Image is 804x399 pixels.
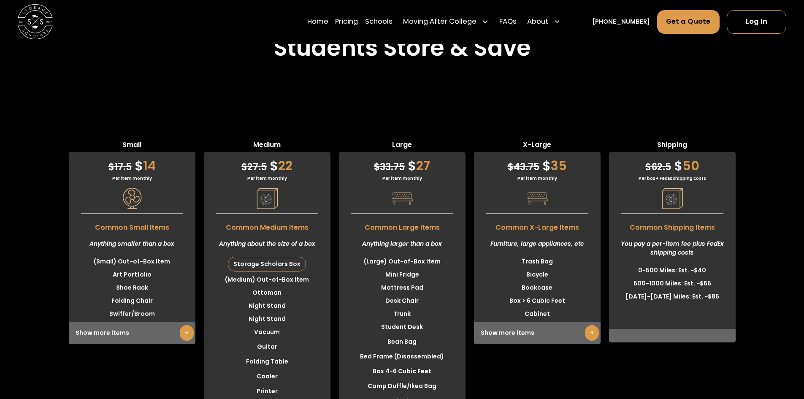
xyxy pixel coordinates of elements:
span: Common X-Large Items [474,218,601,233]
li: Bookcase [474,281,601,294]
span: Common Shipping Items [609,218,736,233]
li: Art Portfolio [69,268,195,281]
span: Common Large Items [339,218,466,233]
span: $ [674,157,682,175]
span: $ [108,160,114,174]
li: Box > 6 Cubic Feet [474,294,601,307]
a: Log In [727,10,786,34]
li: Bean Bag [339,335,466,348]
div: Moving After College [400,10,493,34]
li: Bed Frame (Disassembled) [339,350,466,363]
span: $ [374,160,380,174]
div: Anything larger than a box [339,233,466,255]
span: $ [408,157,416,175]
div: Show more items [69,322,195,344]
div: Show more items [474,322,601,344]
li: Mini Fridge [339,268,466,281]
div: Per item monthly [339,175,466,182]
li: Cooler [204,370,330,383]
img: Pricing Category Icon [527,188,548,209]
span: $ [645,160,651,174]
img: Pricing Category Icon [662,188,683,209]
li: Box 4-6 Cubic Feet [339,365,466,378]
span: $ [542,157,551,175]
li: Trash Bag [474,255,601,268]
div: Anything smaller than a box [69,233,195,255]
span: $ [270,157,278,175]
span: $ [241,160,247,174]
li: Bicycle [474,268,601,281]
div: 27 [339,152,466,175]
li: 500-1000 Miles: Est. ~$65 [609,277,736,290]
span: 62.5 [645,160,671,174]
div: You pay a per-item fee plus FedEx shipping costs [609,233,736,264]
li: Ottoman [204,286,330,299]
li: Camp Duffle/Ikea Bag [339,380,466,393]
div: Per box + FedEx shipping costs [609,175,736,182]
li: Folding Chair [69,294,195,307]
span: X-Large [474,140,601,152]
a: Get a Quote [657,10,720,34]
li: Mattress Pad [339,281,466,294]
span: 33.75 [374,160,405,174]
li: (Small) Out-of-Box Item [69,255,195,268]
img: Pricing Category Icon [257,188,278,209]
a: Schools [365,10,393,34]
div: Per item monthly [204,175,330,182]
li: Folding Table [204,355,330,368]
div: Anything about the size of a box [204,233,330,255]
div: About [524,10,564,34]
span: Large [339,140,466,152]
li: (Medium) Out-of-Box Item [204,273,330,286]
a: + [180,325,194,341]
span: Common Small Items [69,218,195,233]
a: + [585,325,599,341]
li: 0-500 Miles: Est. ~$40 [609,264,736,277]
div: Moving After College [403,17,476,27]
a: FAQs [499,10,517,34]
div: 22 [204,152,330,175]
li: Cabinet [474,307,601,320]
li: Swiffer/Broom [69,307,195,320]
div: Per item monthly [474,175,601,182]
a: [PHONE_NUMBER] [592,17,650,27]
img: Storage Scholars main logo [18,4,53,39]
div: Per item monthly [69,175,195,182]
div: Furniture, large appliances, etc [474,233,601,255]
li: Guitar [204,340,330,353]
div: Storage Scholars Box [228,257,306,271]
span: Medium [204,140,330,152]
li: [DATE]-[DATE] Miles: Est. ~$85 [609,290,736,303]
li: Night Stand [204,299,330,312]
div: 50 [609,152,736,175]
div: About [527,17,548,27]
span: $ [135,157,143,175]
span: Common Medium Items [204,218,330,233]
div: 35 [474,152,601,175]
li: Printer [204,385,330,398]
span: 43.75 [508,160,539,174]
li: Night Stand [204,312,330,326]
li: (Large) Out-of-Box Item [339,255,466,268]
span: Small [69,140,195,152]
li: Student Desk [339,320,466,334]
img: Pricing Category Icon [392,188,413,209]
div: 14 [69,152,195,175]
li: Vacuum [204,326,330,339]
li: Desk Chair [339,294,466,307]
span: 27.5 [241,160,267,174]
li: Trunk [339,307,466,320]
span: 17.5 [108,160,132,174]
span: Shipping [609,140,736,152]
h2: Students Store & Save [273,34,531,62]
a: Home [307,10,328,34]
a: Pricing [335,10,358,34]
span: $ [508,160,514,174]
img: Pricing Category Icon [122,188,143,209]
li: Shoe Rack [69,281,195,294]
